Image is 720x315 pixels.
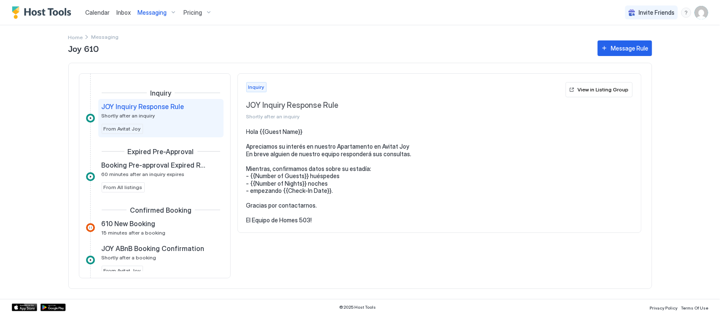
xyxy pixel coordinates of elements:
span: Home [68,34,83,40]
span: Joy 610 [68,42,589,54]
span: Breadcrumb [92,34,119,40]
span: Inquiry [248,83,264,91]
span: Inbox [116,9,131,16]
div: menu [681,8,691,18]
a: Inbox [116,8,131,17]
div: Breadcrumb [68,32,83,41]
span: From Avitat Joy [104,267,141,275]
a: Google Play Store [40,304,66,311]
span: Confirmed Booking [130,206,191,214]
span: 610 New Booking [102,219,156,228]
span: 15 minutes after a booking [102,230,166,236]
span: Shortly after an inquiry [246,113,562,120]
span: Inquiry [150,89,171,97]
span: JOY ABnB Booking Confirmation [102,244,205,253]
span: Calendar [85,9,110,16]
a: App Store [12,304,37,311]
span: Privacy Policy [650,305,677,310]
a: Host Tools Logo [12,6,75,19]
div: Message Rule [611,44,649,53]
button: View in Listing Group [566,82,633,97]
button: Message Rule [598,40,652,56]
span: Terms Of Use [681,305,708,310]
span: 60 minutes after an inquiry expires [102,171,185,177]
div: User profile [695,6,708,19]
span: Invite Friends [639,9,674,16]
a: Home [68,32,83,41]
span: Shortly after an inquiry [102,112,155,119]
span: © 2025 Host Tools [340,304,376,310]
span: Expired Pre-Approval [128,147,194,156]
a: Terms Of Use [681,303,708,312]
div: View in Listing Group [578,86,629,93]
span: JOY Inquiry Response Rule [102,102,184,111]
pre: Hola {{Guest Name}} Apreciamos su interés en nuestro Apartamento en Avitat Joy En breve alguien d... [246,128,633,224]
span: Pricing [183,9,202,16]
span: Shortly after a booking [102,254,156,261]
span: From All listings [104,184,143,191]
span: Booking Pre-approval Expired Rule [102,161,207,169]
a: Calendar [85,8,110,17]
span: JOY Inquiry Response Rule [246,101,562,110]
span: From Avitat Joy [104,125,141,133]
span: Messaging [138,9,167,16]
a: Privacy Policy [650,303,677,312]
